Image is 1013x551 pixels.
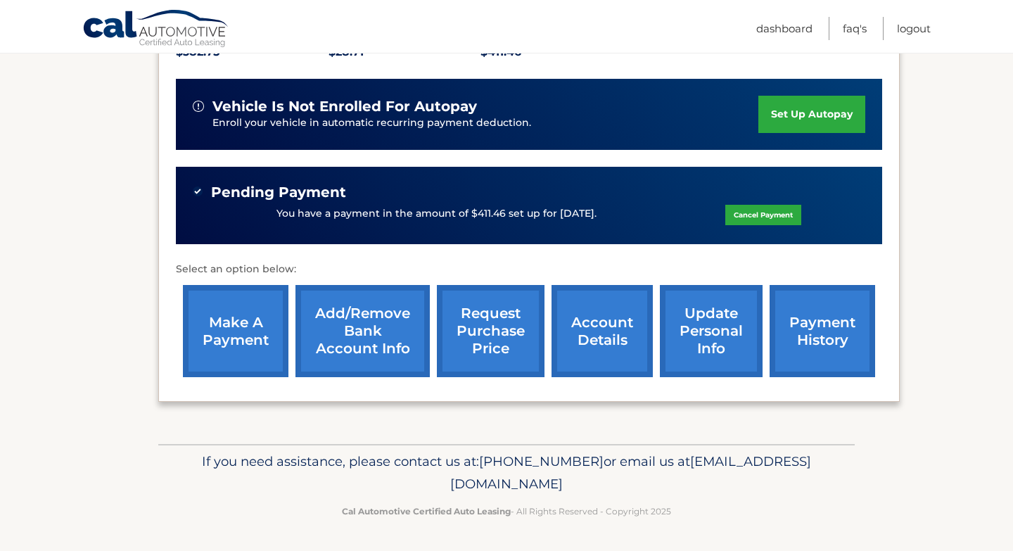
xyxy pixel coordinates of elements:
[176,261,882,278] p: Select an option below:
[843,17,867,40] a: FAQ's
[897,17,931,40] a: Logout
[212,98,477,115] span: vehicle is not enrolled for autopay
[211,184,346,201] span: Pending Payment
[183,285,288,377] a: make a payment
[770,285,875,377] a: payment history
[479,453,604,469] span: [PHONE_NUMBER]
[82,9,230,50] a: Cal Automotive
[450,453,811,492] span: [EMAIL_ADDRESS][DOMAIN_NAME]
[758,96,865,133] a: set up autopay
[167,450,846,495] p: If you need assistance, please contact us at: or email us at
[193,186,203,196] img: check-green.svg
[212,115,758,131] p: Enroll your vehicle in automatic recurring payment deduction.
[342,506,511,517] strong: Cal Automotive Certified Auto Leasing
[167,504,846,519] p: - All Rights Reserved - Copyright 2025
[660,285,763,377] a: update personal info
[725,205,801,225] a: Cancel Payment
[552,285,653,377] a: account details
[276,206,597,222] p: You have a payment in the amount of $411.46 set up for [DATE].
[756,17,813,40] a: Dashboard
[193,101,204,112] img: alert-white.svg
[437,285,544,377] a: request purchase price
[295,285,430,377] a: Add/Remove bank account info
